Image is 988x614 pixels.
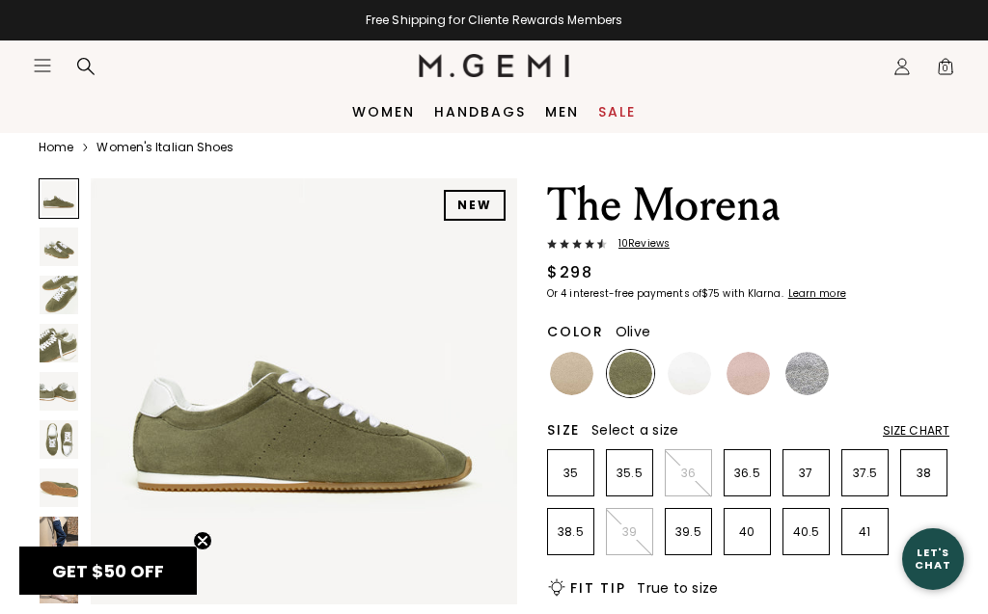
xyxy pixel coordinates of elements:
[548,524,593,540] p: 38.5
[40,468,78,507] img: The Morena
[40,420,78,459] img: The Morena
[547,238,949,254] a: 10Reviews
[33,56,52,75] button: Open site menu
[788,286,846,301] klarna-placement-style-cta: Learn more
[591,420,678,440] span: Select a size
[96,140,233,155] a: Women's Italian Shoes
[545,104,579,120] a: Men
[725,466,770,481] p: 36.5
[609,352,652,395] img: Olive
[842,466,888,481] p: 37.5
[637,578,718,598] span: True to size
[725,524,770,540] p: 40
[40,372,78,411] img: The Morena
[550,352,593,395] img: Latte
[666,466,711,481] p: 36
[193,531,212,550] button: Close teaser
[607,466,652,481] p: 35.5
[616,322,650,341] span: Olive
[434,104,526,120] a: Handbags
[668,352,711,395] img: White
[723,286,785,301] klarna-placement-style-body: with Klarna
[666,524,711,540] p: 39.5
[901,466,947,481] p: 38
[547,286,701,301] klarna-placement-style-body: Or 4 interest-free payments of
[547,178,949,232] h1: The Morena
[40,276,78,314] img: The Morena
[52,559,164,583] span: GET $50 OFF
[936,61,955,80] span: 0
[547,422,580,438] h2: Size
[548,466,593,481] p: 35
[607,524,652,540] p: 39
[40,227,78,266] img: The Morena
[91,178,517,604] img: The Morena
[783,466,829,481] p: 37
[785,352,829,395] img: Silver
[902,547,964,571] div: Let's Chat
[607,238,670,250] span: 10 Review s
[842,524,888,540] p: 41
[19,547,197,595] div: GET $50 OFFClose teaser
[598,104,636,120] a: Sale
[701,286,720,301] klarna-placement-style-amount: $75
[352,104,415,120] a: Women
[40,517,78,555] img: The Morena
[883,423,949,439] div: Size Chart
[547,324,604,339] h2: Color
[419,54,570,77] img: M.Gemi
[786,288,846,300] a: Learn more
[39,140,73,155] a: Home
[783,524,829,540] p: 40.5
[570,580,625,596] h2: Fit Tip
[547,261,592,284] div: $298
[40,324,78,362] img: The Morena
[727,352,770,395] img: Ballerina Pink
[444,190,506,221] div: NEW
